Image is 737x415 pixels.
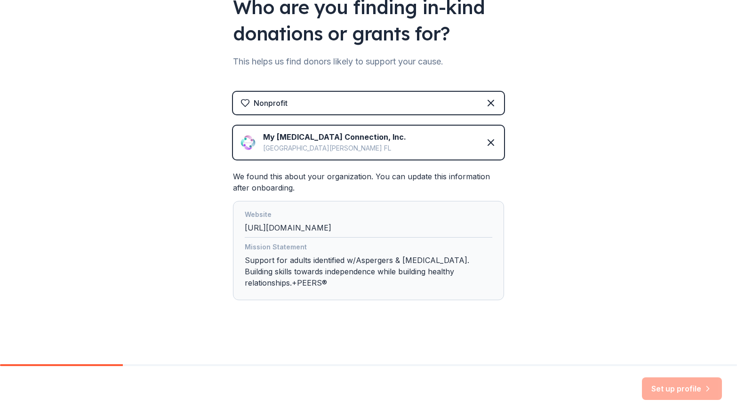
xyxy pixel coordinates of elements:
[245,241,492,292] div: Support for adults identified w/Aspergers & [MEDICAL_DATA]. Building skills towards independence ...
[263,131,406,143] div: My [MEDICAL_DATA] Connection, Inc.
[233,54,504,69] div: This helps us find donors likely to support your cause.
[245,209,492,238] div: [URL][DOMAIN_NAME]
[254,97,288,109] div: Nonprofit
[233,171,504,300] div: We found this about your organization. You can update this information after onboarding.
[245,209,492,222] div: Website
[245,241,492,255] div: Mission Statement
[263,143,406,154] div: [GEOGRAPHIC_DATA][PERSON_NAME] FL
[240,135,256,150] img: Icon for My Autism Connection, Inc.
